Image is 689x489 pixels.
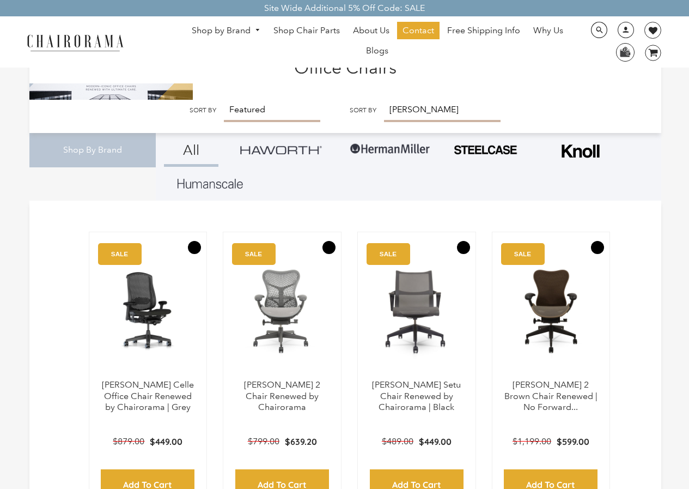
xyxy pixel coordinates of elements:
span: Shop Chair Parts [273,25,340,37]
img: Herman Miller Mirra 2 Chair Renewed by Chairorama - chairorama [234,243,330,379]
a: Herman Miller Mirra 2 Brown Chair Renewed | No Forward Tilt | - chairorama Herman Miller Mirra 2 ... [503,243,599,379]
a: Shop by Brand [186,22,266,39]
span: $449.00 [419,436,452,447]
a: Blogs [361,42,394,59]
a: Herman Miller Celle Office Chair Renewed by Chairorama | Grey - chairorama Herman Miller Celle Of... [100,243,196,379]
img: Herman Miller Setu Chair Renewed by Chairorama | Black - chairorama [369,243,465,379]
a: Why Us [528,22,569,39]
img: Herman Miller Mirra 2 Brown Chair Renewed | No Forward Tilt | - chairorama [503,243,599,379]
a: [PERSON_NAME] Setu Chair Renewed by Chairorama | Black [372,379,461,413]
nav: DesktopNavigation [176,22,579,62]
button: Add to Wishlist [188,241,201,254]
a: Herman Miller Setu Chair Renewed by Chairorama | Black - chairorama Herman Miller Setu Chair Rene... [369,243,465,379]
img: Herman Miller Celle Office Chair Renewed by Chairorama | Grey - chairorama [100,243,196,379]
a: [PERSON_NAME] Celle Office Chair Renewed by Chairorama | Grey [102,379,194,413]
a: [PERSON_NAME] 2 Chair Renewed by Chairorama [244,379,320,413]
span: $879.00 [113,436,144,446]
img: Group_4be16a4b-c81a-4a6e-a540-764d0a8faf6e.png [240,146,322,154]
button: Add to Wishlist [322,241,336,254]
img: Frame_4.png [559,137,602,165]
img: WhatsApp_Image_2024-07-12_at_16.23.01.webp [617,44,633,60]
a: Shop Chair Parts [268,22,345,39]
a: All [164,133,218,167]
span: Why Us [533,25,563,37]
a: Contact [397,22,440,39]
span: $489.00 [382,436,413,446]
div: Shop By Brand [29,133,156,167]
img: chairorama [21,33,130,52]
button: Add to Wishlist [591,241,604,254]
span: $599.00 [557,436,589,447]
label: Sort by [190,106,216,114]
img: PHOTO-2024-07-09-00-53-10-removebg-preview.png [453,144,518,156]
img: Layer_1_1.png [178,179,243,189]
span: $1,199.00 [513,436,551,446]
a: Free Shipping Info [442,22,526,39]
span: Blogs [366,45,388,57]
a: [PERSON_NAME] 2 Brown Chair Renewed | No Forward... [504,379,597,413]
text: SALE [111,250,128,257]
a: Herman Miller Mirra 2 Chair Renewed by Chairorama - chairorama Herman Miller Mirra 2 Chair Renewe... [234,243,330,379]
button: Add to Wishlist [457,241,470,254]
span: Contact [403,25,434,37]
span: About Us [353,25,389,37]
text: SALE [514,250,531,257]
span: $449.00 [150,436,182,447]
text: SALE [245,250,262,257]
span: Free Shipping Info [447,25,520,37]
text: SALE [380,250,397,257]
span: $639.20 [285,436,317,447]
span: $799.00 [248,436,279,446]
label: Sort by [350,106,376,114]
img: Group-1.png [349,133,431,166]
a: About Us [347,22,395,39]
